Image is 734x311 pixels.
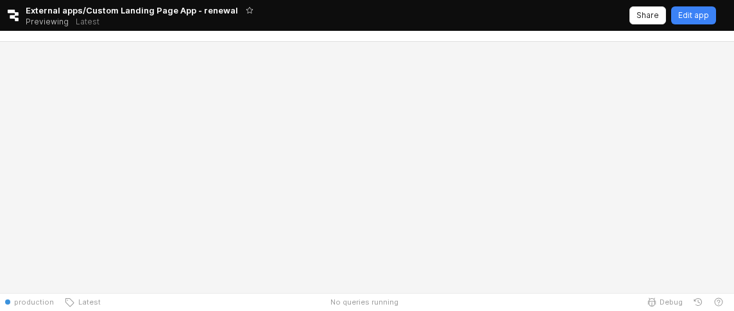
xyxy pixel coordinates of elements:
[708,293,729,311] button: Help
[671,6,716,24] button: Edit app
[14,297,54,307] span: production
[76,17,99,27] p: Latest
[660,297,683,307] span: Debug
[59,293,106,311] button: Latest
[74,297,101,307] span: Latest
[26,15,69,28] span: Previewing
[678,10,709,21] p: Edit app
[243,4,256,17] button: Add app to favorites
[636,10,659,21] p: Share
[688,293,708,311] button: History
[629,6,666,24] button: Share app
[642,293,688,311] button: Debug
[26,4,238,17] span: External apps/Custom Landing Page App - renewal
[330,297,398,307] span: No queries running
[69,13,107,31] button: Releases and History
[26,13,107,31] div: Previewing Latest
